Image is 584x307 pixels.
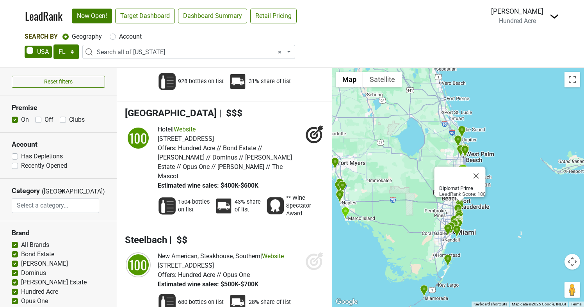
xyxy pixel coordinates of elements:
[334,297,360,307] img: Google
[454,204,462,217] div: JW Marriott Miami Turnberry - Bourbon Steak
[336,190,344,202] div: Club Level Suites at Inn On Fifth
[158,182,258,189] span: Estimated wine sales: $400K-$600K
[450,220,458,232] div: Four Seasons Hotel Miami
[249,78,291,85] span: 31% share of list
[178,9,247,23] a: Dashboard Summary
[158,262,214,269] span: [STREET_ADDRESS]
[158,144,176,152] span: Offers:
[461,145,469,158] div: The Brazilian Court Hotel
[21,259,68,268] label: [PERSON_NAME]
[158,126,172,133] span: Hotel
[82,45,295,59] span: Search all of Florida
[461,144,470,157] div: The Breakers
[564,282,580,298] button: Drag Pegman onto the map to open Street View
[235,198,261,214] span: 43% share of list
[21,250,54,259] label: Bond Estate
[21,161,67,170] label: Recently Opened
[335,181,343,193] div: The Ritz-Carlton, Naples
[21,152,63,161] label: Has Depletions
[457,145,465,158] div: Okeechobee Steak House
[178,298,224,306] span: 680 bottles on list
[336,190,344,203] div: D'Amico's The Continental
[169,234,187,245] span: | $$
[21,287,58,296] label: Hundred Acre
[461,144,469,157] div: Flagler Steakhouse
[158,197,176,215] img: Wine List
[25,8,62,24] a: LeadRank
[219,108,242,119] span: | $$$
[12,229,105,237] h3: Brand
[228,72,247,91] img: Percent Distributor Share
[467,167,486,185] button: Close
[444,254,452,267] div: Ocean Reef Club
[499,17,536,25] span: Hundred Acre
[12,76,105,88] button: Reset filters
[336,72,363,87] button: Show street map
[25,33,58,40] span: Search By
[550,12,559,21] img: Dropdown Menu
[42,187,57,198] span: ([GEOGRAPHIC_DATA])
[214,197,233,215] img: Percent Distributor Share
[266,197,285,215] img: Award
[59,188,65,195] span: ▼
[341,207,349,220] div: Marco Beach Ocean Resort
[12,104,105,112] h3: Premise
[262,252,284,260] a: Website
[455,210,463,223] div: The Surf Club Restaurant
[158,252,284,261] div: |
[334,297,360,307] a: Open this area in Google Maps (opens a new window)
[444,224,452,237] div: Daniel's Miami
[250,9,297,23] a: Retail Pricing
[450,215,459,228] div: COTE Miami
[447,222,455,235] div: The Ritz-Carlton Coconut Grove, Miami
[331,157,339,170] div: The Capital Grille
[158,252,260,260] span: New American, Steakhouse, Southern
[115,9,175,23] a: Target Dashboard
[12,140,105,149] h3: Account
[459,164,467,177] div: Cut 432
[158,144,292,180] span: Hundred Acre // Bond Estate // [PERSON_NAME] // Dominus // [PERSON_NAME] Estate // Opus One // [P...
[125,108,217,119] span: [GEOGRAPHIC_DATA]
[158,271,176,279] span: Offers:
[439,185,473,191] b: Diplomat Prime
[564,72,580,87] button: Toggle fullscreen view
[72,9,112,23] a: Now Open!
[439,185,486,197] div: LeadRank Score: 100
[454,135,462,148] div: Arezzo Restaurant At Pga National Resort & Spa
[571,302,582,306] a: Terms (opens in new tab)
[126,253,150,277] div: 100
[21,296,48,306] label: Opus One
[21,115,29,124] label: On
[178,198,210,214] span: 1504 bottles on list
[12,187,40,195] h3: Category
[21,278,87,287] label: [PERSON_NAME] Estate
[12,198,99,213] input: Select a category...
[97,48,285,57] span: Search all of Florida
[455,212,463,225] div: Las Vacas Gordas
[420,285,428,298] div: Ziggie & Mad Dog's
[453,225,461,238] div: The Ritz-Carlton Key Biscayne, Miami
[491,6,543,16] div: [PERSON_NAME]
[336,178,344,191] div: The Bay House
[125,125,151,151] img: quadrant_split.svg
[363,72,402,87] button: Show satellite imagery
[338,181,347,194] div: The Ritz-Carlton Golf Resort, Naples
[45,115,53,124] label: Off
[512,302,566,306] span: Map data ©2025 Google, INEGI
[458,126,466,138] div: 1000 NORTH
[126,126,150,150] div: 100
[178,78,224,85] span: 928 bottles on list
[455,209,463,222] div: The Ritz-Carlton, Bal Harbour
[119,32,142,41] label: Account
[69,115,85,124] label: Clubs
[278,48,281,57] span: Remove all items
[455,209,463,222] div: The St. Regis Bal Harbour Resort
[447,222,455,235] div: Chop Steakhouse & Bar
[21,240,49,250] label: All Brands
[564,254,580,270] button: Map camera controls
[454,218,462,231] div: Barton G. The Restaurant Miami Beach
[21,268,46,278] label: Dominus
[249,298,291,306] span: 28% share of list
[458,164,466,177] div: ROCKSTEADY®️STEAKHOUSE
[72,32,102,41] label: Geography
